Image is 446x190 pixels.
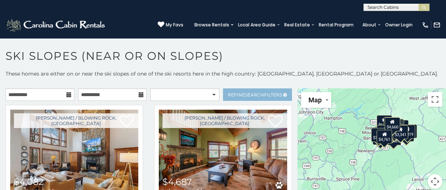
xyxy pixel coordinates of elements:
[381,20,416,30] a: Owner Login
[223,88,292,101] a: RefineSearchFilters
[402,124,417,138] div: $4,687
[308,96,322,104] span: Map
[162,176,192,187] span: $4,687
[14,176,44,187] span: $4,082
[377,115,392,129] div: $6,210
[428,92,442,107] button: Toggle fullscreen view
[384,117,399,131] div: $4,515
[166,22,183,28] span: My Favs
[228,92,282,98] span: Refine Filters
[234,20,279,30] a: Local Area Guide
[378,124,394,138] div: $4,094
[14,113,138,128] a: [PERSON_NAME] / Blowing Rock, [GEOGRAPHIC_DATA]
[385,117,400,131] div: $4,660
[375,127,390,140] div: $4,617
[281,20,314,30] a: Real Estate
[422,21,429,29] img: phone-regular-white.png
[359,20,380,30] a: About
[371,128,387,142] div: $3,942
[162,113,287,128] a: [PERSON_NAME] / Blowing Rock, [GEOGRAPHIC_DATA]
[158,21,183,29] a: My Favs
[393,125,408,139] div: $3,341
[191,20,233,30] a: Browse Rentals
[372,127,387,141] div: $2,541
[6,18,107,32] img: White-1-2.png
[245,92,264,98] span: Search
[301,92,331,108] button: Change map style
[315,20,357,30] a: Rental Program
[428,174,442,189] button: Map camera controls
[377,130,392,144] div: $4,761
[377,125,392,139] div: $4,332
[433,21,440,29] img: mail-regular-white.png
